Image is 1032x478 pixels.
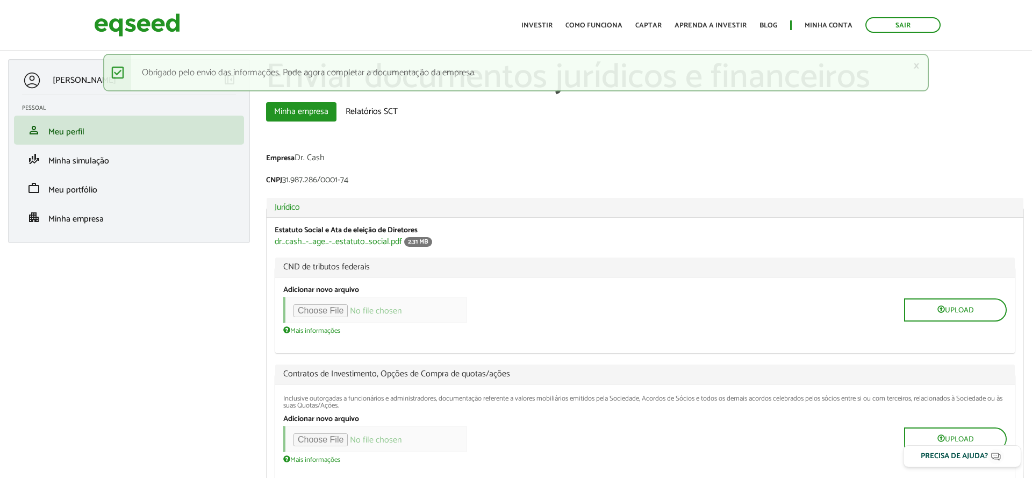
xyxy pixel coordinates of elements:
[48,154,109,168] span: Minha simulação
[275,238,402,246] a: dr_cash_-_age_-_estatuto_social.pdf
[94,11,180,39] img: EqSeed
[53,75,116,85] p: [PERSON_NAME]
[27,182,40,195] span: work
[22,211,236,224] a: apartmentMinha empresa
[759,22,777,29] a: Blog
[283,326,340,334] a: Mais informações
[48,212,104,226] span: Minha empresa
[266,176,1024,187] div: 31.987.286/0001-74
[22,124,236,137] a: personMeu perfil
[635,22,662,29] a: Captar
[805,22,852,29] a: Minha conta
[266,102,336,122] a: Minha empresa
[283,287,359,294] label: Adicionar novo arquivo
[283,370,1007,379] span: Contratos de Investimento, Opções de Compra de quotas/ações
[48,183,97,197] span: Meu portfólio
[103,54,929,91] div: Obrigado pelo envio das informações. Pode agora completar a documentação da empresa.
[913,60,920,72] a: ×
[404,237,432,247] span: 2.31 MB
[266,155,295,162] label: Empresa
[14,145,244,174] li: Minha simulação
[14,203,244,232] li: Minha empresa
[283,395,1007,409] div: Inclusive outorgadas a funcionários e administradores, documentação referente a valores mobiliári...
[27,211,40,224] span: apartment
[22,182,236,195] a: workMeu portfólio
[48,125,84,139] span: Meu perfil
[283,263,1007,272] span: CND de tributos federais
[22,105,244,111] h2: Pessoal
[266,177,282,184] label: CNPJ
[521,22,553,29] a: Investir
[283,416,359,423] label: Adicionar novo arquivo
[22,153,236,166] a: finance_modeMinha simulação
[338,102,406,122] a: Relatórios SCT
[27,153,40,166] span: finance_mode
[904,427,1007,451] button: Upload
[275,203,1015,212] a: Jurídico
[865,17,941,33] a: Sair
[275,227,418,234] label: Estatuto Social e Ata de eleição de Diretores
[266,154,1024,165] div: Dr. Cash
[27,124,40,137] span: person
[904,298,1007,322] button: Upload
[14,174,244,203] li: Meu portfólio
[565,22,622,29] a: Como funciona
[14,116,244,145] li: Meu perfil
[675,22,747,29] a: Aprenda a investir
[283,455,340,463] a: Mais informações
